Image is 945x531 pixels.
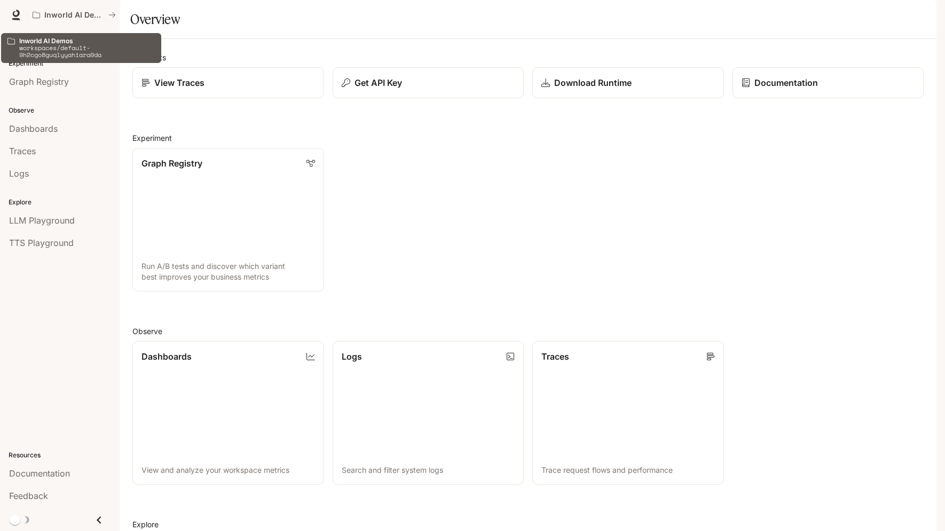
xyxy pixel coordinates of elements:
[532,341,724,485] a: TracesTrace request flows and performance
[541,350,569,363] p: Traces
[19,44,155,58] p: workspaces/default-9h2cgo8guqlyyahiara0da
[342,465,515,475] p: Search and filter system logs
[733,67,924,98] a: Documentation
[132,52,924,63] h2: Shortcuts
[532,67,724,98] a: Download Runtime
[132,67,324,98] a: View Traces
[342,350,362,363] p: Logs
[28,4,121,26] button: All workspaces
[130,9,180,30] h1: Overview
[333,341,524,485] a: LogsSearch and filter system logs
[554,76,632,89] p: Download Runtime
[141,157,202,170] p: Graph Registry
[141,261,315,282] p: Run A/B tests and discover which variant best improves your business metrics
[754,76,818,89] p: Documentation
[141,465,315,475] p: View and analyze your workspace metrics
[355,76,402,89] p: Get API Key
[132,519,924,530] h2: Explore
[141,350,192,363] p: Dashboards
[44,11,104,20] p: Inworld AI Demos
[132,132,924,144] h2: Experiment
[541,465,715,475] p: Trace request flows and performance
[132,326,924,337] h2: Observe
[132,341,324,485] a: DashboardsView and analyze your workspace metrics
[132,148,324,291] a: Graph RegistryRun A/B tests and discover which variant best improves your business metrics
[333,67,524,98] button: Get API Key
[154,76,204,89] p: View Traces
[19,37,155,44] p: Inworld AI Demos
